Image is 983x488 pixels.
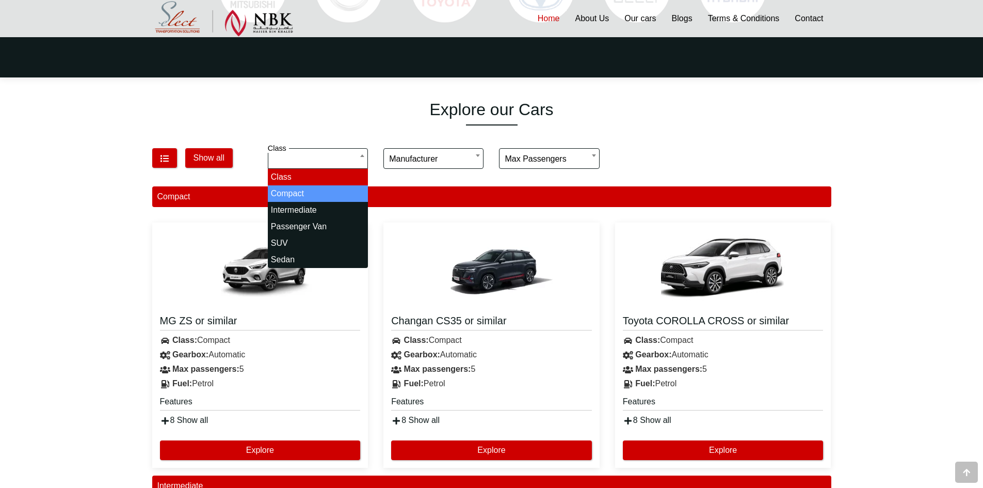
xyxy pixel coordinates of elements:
[155,1,293,37] img: Select Rent a Car
[152,100,831,119] h1: Explore our Cars
[160,440,361,460] button: Explore
[404,336,429,344] strong: Class:
[615,348,831,362] div: Automatic
[404,379,424,388] strong: Fuel:
[383,348,600,362] div: Automatic
[172,365,239,373] strong: Max passengers:
[160,416,208,424] a: 8 Show all
[955,462,978,483] div: Go to top
[383,362,600,376] div: 5
[623,416,671,424] a: 8 Show all
[152,186,831,207] div: Compact
[391,314,592,330] a: Changan CS35 or similar
[429,230,553,308] img: Changan CS35 or similar
[268,144,289,153] label: Class
[635,365,702,373] strong: Max passengers:
[499,148,599,169] span: Max passengers
[661,230,785,308] img: Toyota COROLLA CROSS or similar
[383,376,600,391] div: Petrol
[160,314,361,330] a: MG ZS or similar
[152,376,368,391] div: Petrol
[404,365,471,373] strong: Max passengers:
[185,148,233,168] button: Show all
[172,350,208,359] strong: Gearbox:
[268,202,368,218] li: Intermediate
[391,396,592,411] h5: Features
[172,336,197,344] strong: Class:
[615,333,831,348] div: Compact
[389,149,478,169] span: Manufacturer
[160,396,361,411] h5: Features
[635,350,671,359] strong: Gearbox:
[615,362,831,376] div: 5
[391,416,440,424] a: 8 Show all
[391,440,592,460] button: Explore
[152,333,368,348] div: Compact
[623,314,824,330] a: Toyota COROLLA CROSS or similar
[268,251,368,268] li: Sedan
[383,148,484,169] span: Manufacturer
[268,185,368,202] li: Compact
[268,169,368,185] li: Class
[635,379,655,388] strong: Fuel:
[152,362,368,376] div: 5
[404,350,440,359] strong: Gearbox:
[268,218,368,235] li: Passenger Van
[383,333,600,348] div: Compact
[152,348,368,362] div: Automatic
[635,336,660,344] strong: Class:
[198,230,322,308] img: MG ZS or similar
[172,379,192,388] strong: Fuel:
[623,440,824,460] button: Explore
[505,149,593,169] span: Max passengers
[623,396,824,411] h5: Features
[615,376,831,391] div: Petrol
[268,235,368,251] li: SUV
